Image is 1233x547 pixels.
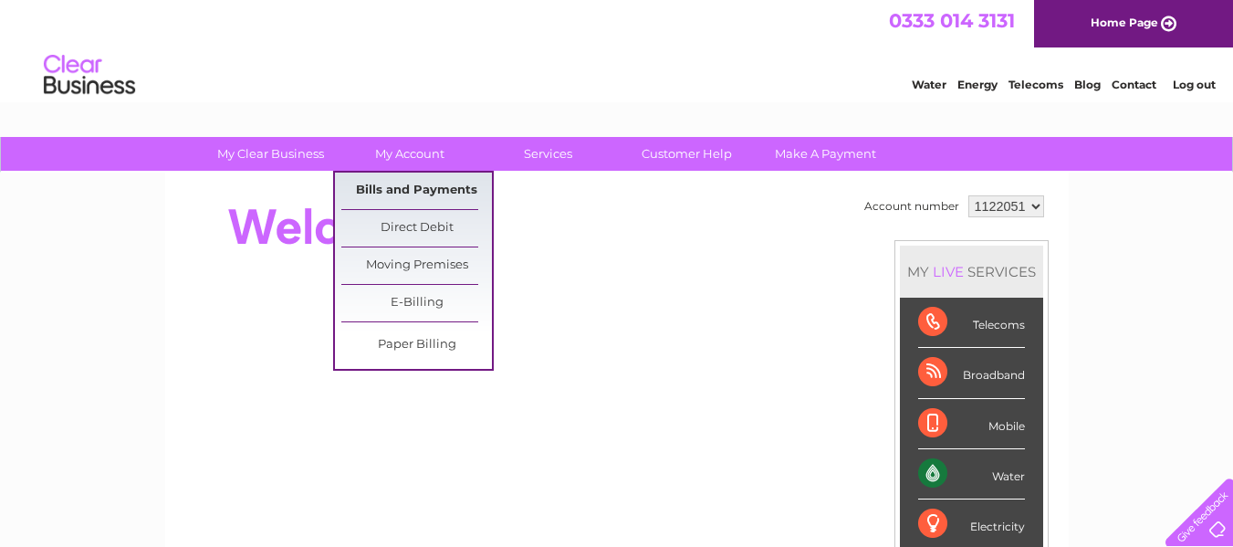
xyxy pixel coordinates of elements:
[334,137,485,171] a: My Account
[341,247,492,284] a: Moving Premises
[341,285,492,321] a: E-Billing
[611,137,762,171] a: Customer Help
[957,78,998,91] a: Energy
[1173,78,1216,91] a: Log out
[195,137,346,171] a: My Clear Business
[473,137,623,171] a: Services
[918,399,1025,449] div: Mobile
[1112,78,1156,91] a: Contact
[43,47,136,103] img: logo.png
[186,10,1049,89] div: Clear Business is a trading name of Verastar Limited (registered in [GEOGRAPHIC_DATA] No. 3667643...
[341,173,492,209] a: Bills and Payments
[929,263,967,280] div: LIVE
[860,191,964,222] td: Account number
[1008,78,1063,91] a: Telecoms
[900,246,1043,298] div: MY SERVICES
[918,348,1025,398] div: Broadband
[918,449,1025,500] div: Water
[1074,78,1101,91] a: Blog
[889,9,1015,32] a: 0333 014 3131
[341,327,492,363] a: Paper Billing
[750,137,901,171] a: Make A Payment
[912,78,946,91] a: Water
[918,298,1025,348] div: Telecoms
[341,210,492,247] a: Direct Debit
